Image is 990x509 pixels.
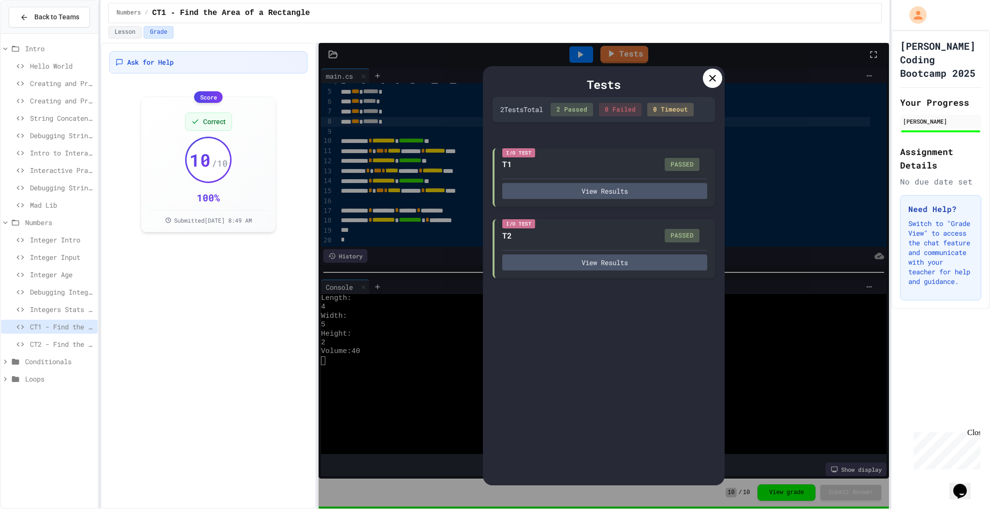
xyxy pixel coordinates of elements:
div: 2 Passed [551,103,593,116]
div: PASSED [665,158,699,171]
span: / 10 [212,156,228,170]
div: Tests [493,76,715,93]
span: Intro to Interactive Programs [30,148,94,158]
div: No due date set [900,176,981,187]
div: Chat with us now!Close [4,4,67,61]
span: Debugging Strings [30,130,94,141]
div: 2 Test s Total [500,104,543,114]
div: 0 Failed [599,103,641,116]
span: Ask for Help [127,57,174,67]
span: Creating and Printing 2+ variables [30,96,94,106]
span: Debugging Integers [30,287,94,297]
div: I/O Test [502,219,535,228]
button: View Results [502,183,707,199]
div: PASSED [665,229,699,242]
span: Interactive Practice - Who Are You? [30,165,94,175]
span: Debugging Strings 2 [30,183,94,193]
button: Grade [144,26,174,39]
span: CT2 - Find the Perimeter of a Rectangle [30,339,94,349]
h2: Your Progress [900,96,981,109]
span: CT1 - Find the Area of a Rectangle [152,7,310,19]
h1: [PERSON_NAME] Coding Bootcamp 2025 [900,39,981,80]
div: T2 [502,230,512,241]
div: My Account [899,4,929,26]
span: String Concatenation [30,113,94,123]
span: Integers Stats and Leveling [30,304,94,314]
span: Integer Input [30,252,94,262]
span: 10 [189,150,211,170]
h3: Need Help? [908,203,973,215]
span: CT1 - Find the Area of a Rectangle [30,322,94,332]
span: Integer Intro [30,235,94,245]
div: T1 [502,158,512,170]
span: Numbers [25,217,94,227]
span: Conditionals [25,356,94,367]
span: Mad Lib [30,200,94,210]
span: Integer Age [30,269,94,280]
span: Back to Teams [34,12,79,22]
span: Creating and Printing a String Variable [30,78,94,88]
button: View Results [502,254,707,270]
div: Score [194,91,223,103]
span: Correct [203,117,226,127]
h2: Assignment Details [900,145,981,172]
iframe: chat widget [910,428,980,469]
button: Lesson [108,26,142,39]
div: 0 Timeout [647,103,694,116]
span: Submitted [DATE] 8:49 AM [174,216,252,224]
span: Numbers [116,9,141,17]
iframe: chat widget [949,470,980,499]
div: [PERSON_NAME] [903,117,978,126]
span: Intro [25,43,94,54]
span: Hello World [30,61,94,71]
button: Back to Teams [9,7,90,28]
p: Switch to "Grade View" to access the chat feature and communicate with your teacher for help and ... [908,219,973,286]
div: I/O Test [502,148,535,157]
div: 100 % [197,191,220,204]
span: / [145,9,148,17]
span: Loops [25,374,94,384]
